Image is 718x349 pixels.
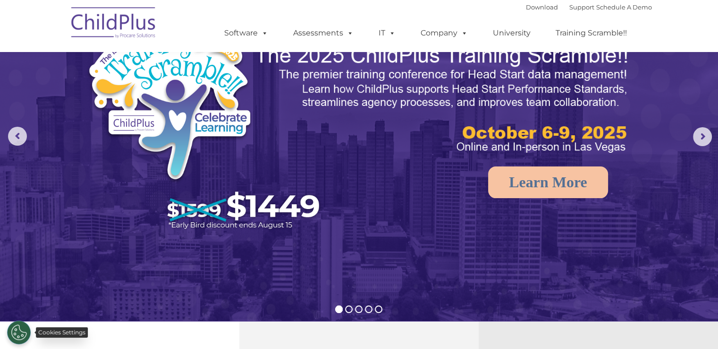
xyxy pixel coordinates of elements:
img: ChildPlus by Procare Solutions [67,0,161,48]
a: Download [526,3,558,11]
a: Software [215,24,278,43]
a: Assessments [284,24,363,43]
font: | [526,3,652,11]
button: Cookies Settings [7,321,31,344]
a: IT [369,24,405,43]
span: Phone number [131,101,171,108]
a: Schedule A Demo [596,3,652,11]
a: Company [411,24,477,43]
a: Support [569,3,594,11]
span: Last name [131,62,160,70]
a: Training Scramble!! [546,24,636,43]
a: Learn More [488,166,608,198]
a: University [483,24,540,43]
